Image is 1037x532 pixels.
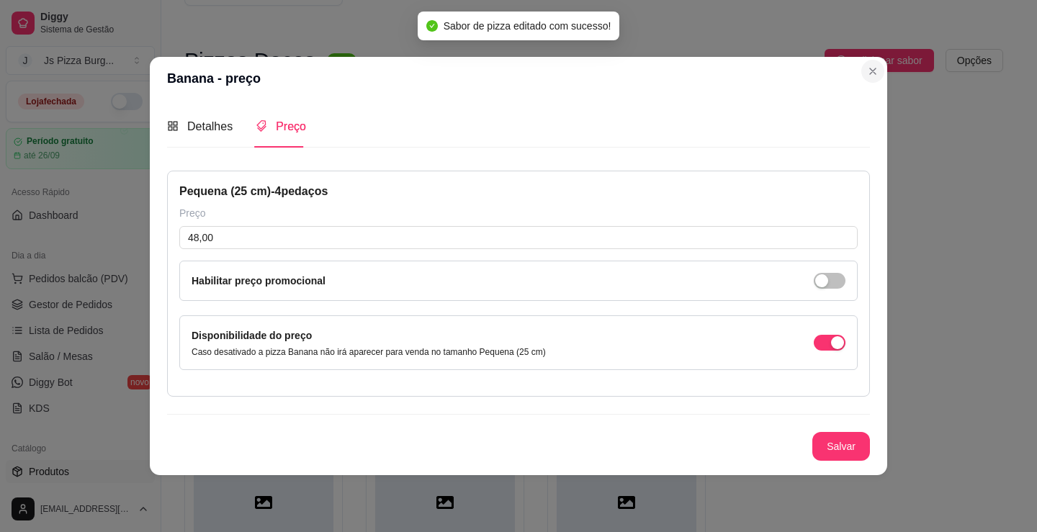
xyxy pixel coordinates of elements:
span: tags [256,120,267,132]
span: appstore [167,120,179,132]
span: Sabor de pizza editado com sucesso! [444,20,611,32]
p: Caso desativado a pizza Banana não irá aparecer para venda no tamanho Pequena (25 cm) [192,346,546,358]
span: Preço [276,120,306,132]
button: Salvar [812,432,870,461]
label: Disponibilidade do preço [192,330,312,341]
label: Habilitar preço promocional [192,275,326,287]
span: Detalhes [187,120,233,132]
span: check-circle [426,20,438,32]
button: Close [861,60,884,83]
header: Banana - preço [150,57,887,100]
div: Pequena (25 cm) - 4 pedaços [179,183,858,200]
div: Preço [179,206,858,220]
